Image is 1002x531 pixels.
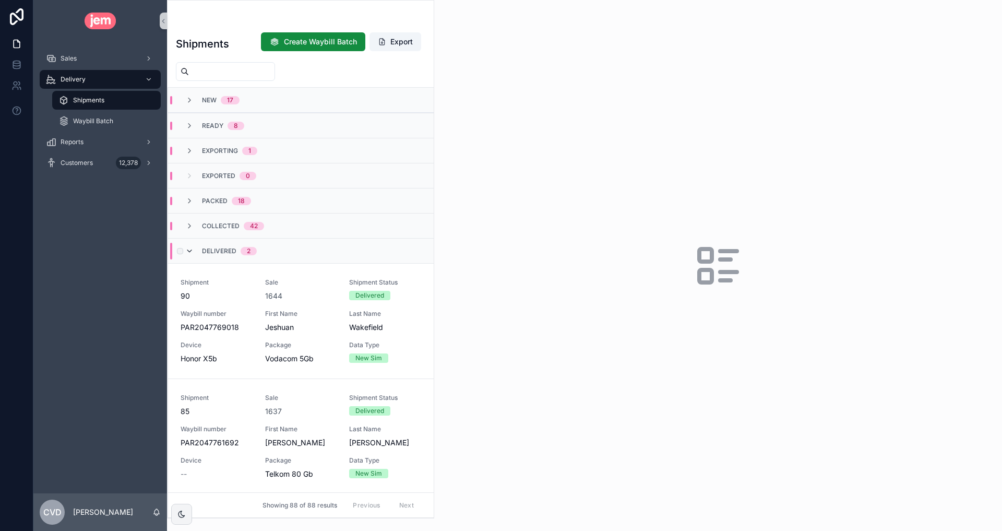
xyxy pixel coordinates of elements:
span: [PERSON_NAME] [349,438,421,448]
span: Delivered [202,247,236,255]
span: Waybill number [181,425,253,433]
div: Delivered [355,291,384,300]
span: 85 [181,406,253,417]
div: 42 [250,222,258,230]
div: Delivered [355,406,384,416]
span: Package [265,341,337,349]
span: Jeshuan [265,322,337,333]
span: Shipments [73,96,104,104]
span: Create Waybill Batch [284,37,357,47]
span: Waybill number [181,310,253,318]
span: Vodacom 5Gb [265,353,337,364]
span: PAR2047769018 [181,322,253,333]
div: 8 [234,122,238,130]
a: 1637 [265,406,282,417]
span: PAR2047761692 [181,438,253,448]
span: Ready [202,122,223,130]
div: 17 [227,96,233,104]
div: 18 [238,197,245,205]
span: Packed [202,197,228,205]
span: [PERSON_NAME] [265,438,337,448]
span: Shipment Status [349,394,421,402]
div: New Sim [355,469,382,478]
span: Last Name [349,425,421,433]
a: Customers12,378 [40,154,161,172]
button: Export [369,32,421,51]
span: Exported [202,172,235,180]
span: First Name [265,425,337,433]
span: Showing 88 of 88 results [263,501,337,510]
span: Last Name [349,310,421,318]
span: Sale [265,278,337,287]
span: Shipment [181,278,253,287]
span: Data Type [349,456,421,465]
span: Waybill Batch [73,117,113,125]
p: [PERSON_NAME] [73,507,133,517]
span: Cvd [43,506,62,518]
span: 90 [181,291,253,301]
div: 0 [246,172,250,180]
a: Shipment90Sale1644Shipment StatusDeliveredWaybill numberPAR2047769018First NameJeshuanLast NameWa... [168,263,434,379]
div: scrollable content [33,42,167,186]
span: Exporting [202,147,238,155]
span: Data Type [349,341,421,349]
span: Device [181,341,253,349]
span: Shipment Status [349,278,421,287]
span: Collected [202,222,240,230]
div: 12,378 [116,157,141,169]
span: Package [265,456,337,465]
span: Shipment [181,394,253,402]
span: Delivery [61,75,86,84]
div: 2 [247,247,250,255]
span: Sales [61,54,77,63]
a: Waybill Batch [52,112,161,131]
img: App logo [85,13,116,29]
span: Device [181,456,253,465]
button: Create Waybill Batch [261,32,365,51]
div: New Sim [355,353,382,363]
span: Reports [61,138,83,146]
a: Delivery [40,70,161,89]
a: Shipment85Sale1637Shipment StatusDeliveredWaybill numberPAR2047761692First Name[PERSON_NAME]Last ... [168,379,434,494]
div: 1 [248,147,251,155]
span: Honor X5b [181,353,253,364]
h1: Shipments [176,37,229,51]
span: Wakefield [349,322,421,333]
span: Sale [265,394,337,402]
span: Customers [61,159,93,167]
span: Telkom 80 Gb [265,469,337,479]
a: Sales [40,49,161,68]
a: 1644 [265,291,282,301]
span: First Name [265,310,337,318]
a: Shipments [52,91,161,110]
span: -- [181,469,187,479]
span: New [202,96,217,104]
a: Reports [40,133,161,151]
